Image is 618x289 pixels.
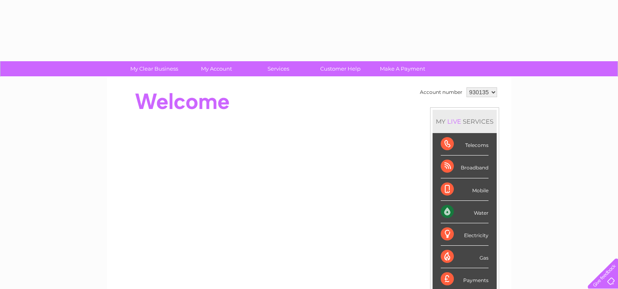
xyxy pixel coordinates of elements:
[369,61,436,76] a: Make A Payment
[183,61,250,76] a: My Account
[307,61,374,76] a: Customer Help
[433,110,497,133] div: MY SERVICES
[120,61,188,76] a: My Clear Business
[441,133,489,156] div: Telecoms
[441,201,489,223] div: Water
[441,246,489,268] div: Gas
[441,156,489,178] div: Broadband
[245,61,312,76] a: Services
[441,223,489,246] div: Electricity
[418,85,464,99] td: Account number
[446,118,463,125] div: LIVE
[441,178,489,201] div: Mobile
